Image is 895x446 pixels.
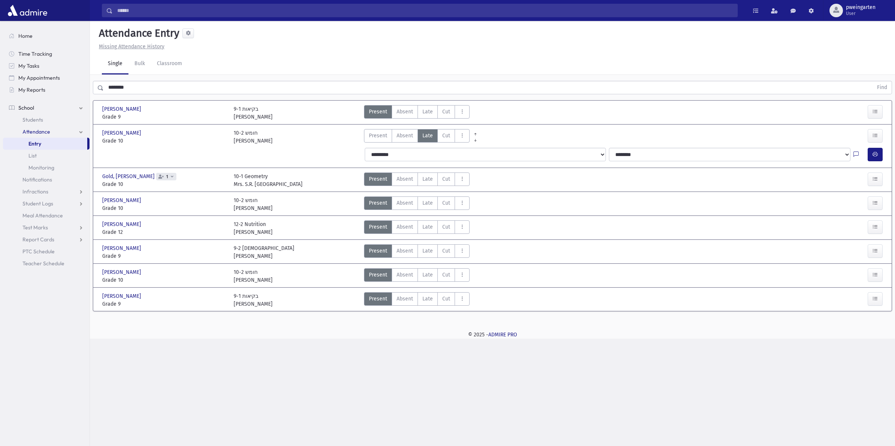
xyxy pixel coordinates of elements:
[102,228,226,236] span: Grade 12
[18,51,52,57] span: Time Tracking
[3,126,89,138] a: Attendance
[397,223,413,231] span: Absent
[3,138,87,150] a: Entry
[22,212,63,219] span: Meal Attendance
[442,199,450,207] span: Cut
[397,271,413,279] span: Absent
[364,268,470,284] div: AttTypes
[18,104,34,111] span: School
[397,175,413,183] span: Absent
[22,200,53,207] span: Student Logs
[846,4,876,10] span: pweingarten
[364,105,470,121] div: AttTypes
[369,295,387,303] span: Present
[3,84,89,96] a: My Reports
[102,276,226,284] span: Grade 10
[3,186,89,198] a: Infractions
[22,128,50,135] span: Attendance
[422,271,433,279] span: Late
[422,175,433,183] span: Late
[102,54,128,74] a: Single
[96,43,164,50] a: Missing Attendance History
[369,108,387,116] span: Present
[369,271,387,279] span: Present
[234,172,303,188] div: 10-1 Geometry Mrs. S.R. [GEOGRAPHIC_DATA]
[3,102,89,114] a: School
[18,86,45,93] span: My Reports
[442,295,450,303] span: Cut
[234,268,273,284] div: 10-2 חומש [PERSON_NAME]
[369,132,387,140] span: Present
[3,150,89,162] a: List
[3,48,89,60] a: Time Tracking
[422,223,433,231] span: Late
[3,210,89,222] a: Meal Attendance
[422,295,433,303] span: Late
[422,132,433,140] span: Late
[102,252,226,260] span: Grade 9
[442,108,450,116] span: Cut
[102,331,883,339] div: © 2025 -
[6,3,49,18] img: AdmirePro
[369,223,387,231] span: Present
[18,33,33,39] span: Home
[151,54,188,74] a: Classroom
[3,174,89,186] a: Notifications
[102,172,156,180] span: Gold, [PERSON_NAME]
[22,188,48,195] span: Infractions
[364,244,470,260] div: AttTypes
[3,30,89,42] a: Home
[397,295,413,303] span: Absent
[3,257,89,269] a: Teacher Schedule
[128,54,151,74] a: Bulk
[364,196,470,212] div: AttTypes
[397,132,413,140] span: Absent
[102,113,226,121] span: Grade 9
[102,196,143,204] span: [PERSON_NAME]
[3,162,89,174] a: Monitoring
[102,292,143,300] span: [PERSON_NAME]
[364,129,470,145] div: AttTypes
[28,140,41,147] span: Entry
[873,81,892,94] button: Find
[3,114,89,126] a: Students
[3,222,89,233] a: Test Marks
[96,27,179,40] h5: Attendance Entry
[364,172,470,188] div: AttTypes
[234,105,273,121] div: 9-1 בקיאות [PERSON_NAME]
[234,220,273,236] div: 12-2 Nutrition [PERSON_NAME]
[102,105,143,113] span: [PERSON_NAME]
[99,43,164,50] u: Missing Attendance History
[22,248,55,255] span: PTC Schedule
[28,164,54,171] span: Monitoring
[28,152,37,159] span: List
[165,174,170,179] span: 1
[369,247,387,255] span: Present
[102,220,143,228] span: [PERSON_NAME]
[422,247,433,255] span: Late
[234,196,273,212] div: 10-2 חומש [PERSON_NAME]
[422,199,433,207] span: Late
[234,129,273,145] div: 10-2 חומש [PERSON_NAME]
[369,199,387,207] span: Present
[102,300,226,308] span: Grade 9
[22,224,48,231] span: Test Marks
[442,247,450,255] span: Cut
[102,244,143,252] span: [PERSON_NAME]
[488,332,517,338] a: ADMIRE PRO
[22,260,64,267] span: Teacher Schedule
[369,175,387,183] span: Present
[102,137,226,145] span: Grade 10
[442,271,450,279] span: Cut
[22,116,43,123] span: Students
[113,4,737,17] input: Search
[102,180,226,188] span: Grade 10
[18,62,39,69] span: My Tasks
[364,292,470,308] div: AttTypes
[442,223,450,231] span: Cut
[442,175,450,183] span: Cut
[3,245,89,257] a: PTC Schedule
[102,129,143,137] span: [PERSON_NAME]
[3,72,89,84] a: My Appointments
[397,108,413,116] span: Absent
